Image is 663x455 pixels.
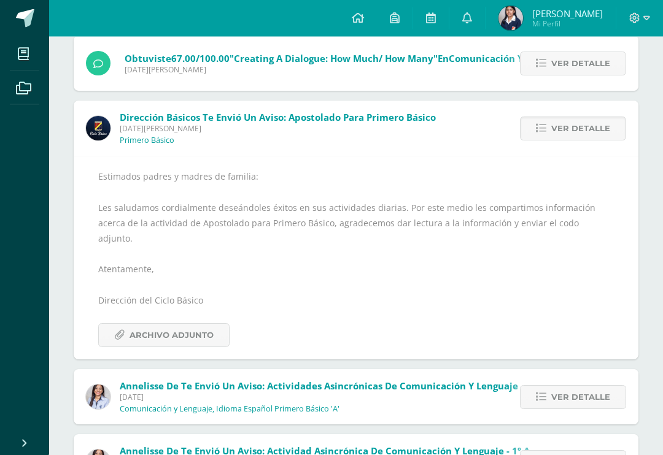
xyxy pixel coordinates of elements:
[86,117,110,141] img: 0125c0eac4c50c44750533c4a7747585.png
[551,118,610,140] span: Ver detalle
[130,324,214,347] span: Archivo Adjunto
[532,18,603,29] span: Mi Perfil
[230,53,438,65] span: "Creating a dialogue: How much/ How many"
[120,392,518,403] span: [DATE]
[171,53,230,65] span: 67.00/100.00
[98,169,614,348] div: Estimados padres y madres de familia: Les saludamos cordialmente deseándoles éxitos en sus activi...
[120,124,436,134] span: [DATE][PERSON_NAME]
[551,386,610,409] span: Ver detalle
[120,380,518,392] span: Annelisse De te envió un aviso: Actividades asincrónicas de Comunicación y Lenguaje
[498,6,523,31] img: 8961583368e2b0077117dd0b5a1d1231.png
[86,385,110,410] img: 856922c122c96dd4492acfa029e91394.png
[120,112,436,124] span: Dirección Básicos te envió un aviso: Apostolado para Primero Básico
[532,7,603,20] span: [PERSON_NAME]
[120,136,174,146] p: Primero Básico
[120,405,339,415] p: Comunicación y Lenguaje, Idioma Español Primero Básico 'A'
[98,324,230,348] a: Archivo Adjunto
[551,53,610,75] span: Ver detalle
